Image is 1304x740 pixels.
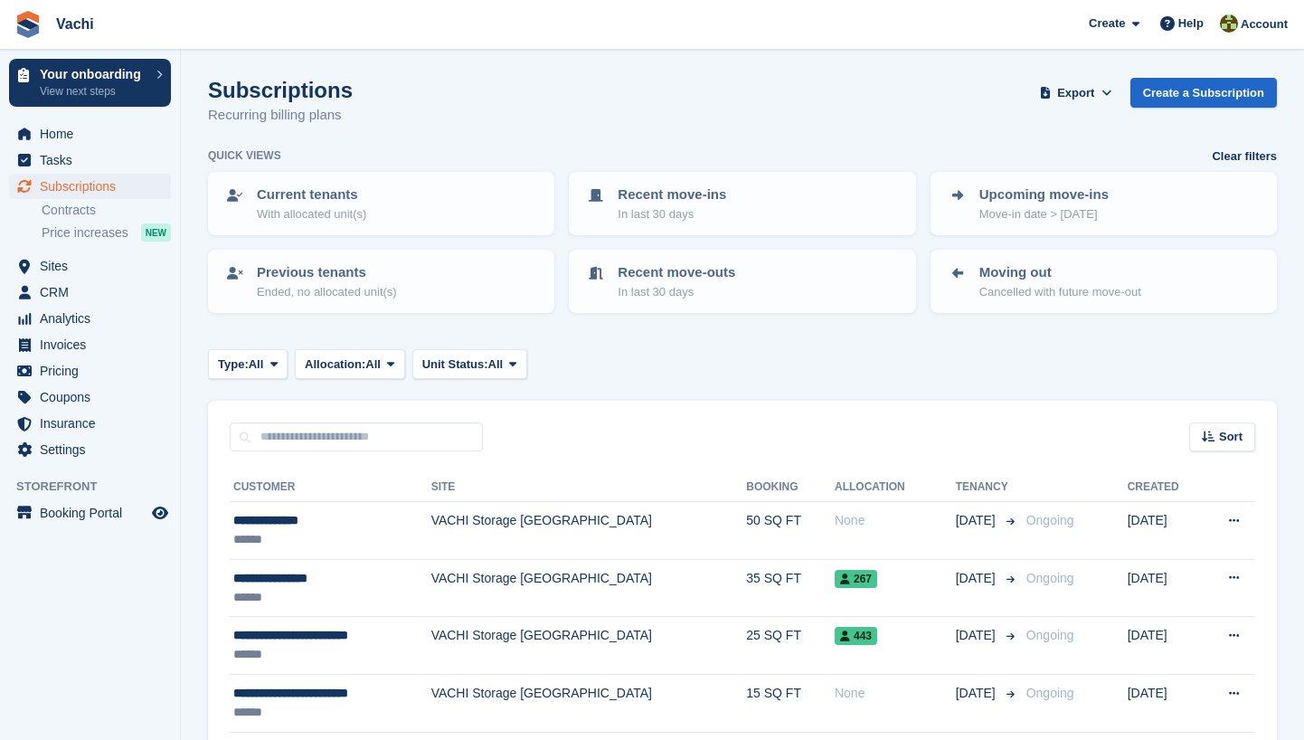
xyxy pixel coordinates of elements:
span: Analytics [40,306,148,331]
a: menu [9,500,171,526]
td: 50 SQ FT [746,502,835,560]
button: Unit Status: All [412,349,527,379]
span: 267 [835,570,877,588]
p: Previous tenants [257,262,397,283]
a: menu [9,384,171,410]
a: Preview store [149,502,171,524]
a: menu [9,280,171,305]
img: Anete Gre [1220,14,1238,33]
span: CRM [40,280,148,305]
span: Unit Status: [422,356,488,374]
span: Booking Portal [40,500,148,526]
a: Previous tenants Ended, no allocated unit(s) [210,251,553,311]
a: menu [9,253,171,279]
p: In last 30 days [618,205,726,223]
p: Recent move-outs [618,262,735,283]
span: Help [1178,14,1204,33]
a: menu [9,411,171,436]
th: Tenancy [956,473,1019,502]
p: Current tenants [257,185,366,205]
span: Export [1057,84,1094,102]
button: Type: All [208,349,288,379]
td: 35 SQ FT [746,559,835,617]
span: Ongoing [1026,513,1074,527]
a: Vachi [49,9,101,39]
td: VACHI Storage [GEOGRAPHIC_DATA] [431,617,747,675]
span: All [365,356,381,374]
span: 443 [835,627,877,645]
a: Moving out Cancelled with future move-out [932,251,1275,311]
a: menu [9,358,171,384]
td: [DATE] [1128,502,1202,560]
a: Recent move-outs In last 30 days [571,251,913,311]
span: [DATE] [956,684,999,703]
img: stora-icon-8386f47178a22dfd0bd8f6a31ec36ba5ce8667c1dd55bd0f319d3a0aa187defe.svg [14,11,42,38]
a: Create a Subscription [1130,78,1277,108]
a: Upcoming move-ins Move-in date > [DATE] [932,174,1275,233]
p: View next steps [40,83,147,100]
span: [DATE] [956,626,999,645]
span: Ongoing [1026,571,1074,585]
a: menu [9,147,171,173]
td: [DATE] [1128,559,1202,617]
a: Recent move-ins In last 30 days [571,174,913,233]
div: NEW [141,223,171,242]
p: Upcoming move-ins [979,185,1109,205]
button: Allocation: All [295,349,405,379]
a: menu [9,121,171,147]
span: Coupons [40,384,148,410]
span: Type: [218,356,249,374]
a: menu [9,437,171,462]
p: Ended, no allocated unit(s) [257,283,397,301]
td: [DATE] [1128,617,1202,675]
span: Create [1089,14,1125,33]
td: VACHI Storage [GEOGRAPHIC_DATA] [431,502,747,560]
span: Account [1241,15,1288,33]
a: Price increases NEW [42,223,171,242]
p: Move-in date > [DATE] [979,205,1109,223]
td: VACHI Storage [GEOGRAPHIC_DATA] [431,674,747,732]
th: Site [431,473,747,502]
a: Your onboarding View next steps [9,59,171,107]
span: All [249,356,264,374]
td: [DATE] [1128,674,1202,732]
span: Price increases [42,224,128,242]
span: All [488,356,504,374]
p: Moving out [979,262,1141,283]
span: Allocation: [305,356,365,374]
span: Subscriptions [40,174,148,199]
span: Home [40,121,148,147]
a: Clear filters [1212,147,1277,166]
h1: Subscriptions [208,78,353,102]
p: Recent move-ins [618,185,726,205]
a: Contracts [42,202,171,219]
span: Sites [40,253,148,279]
th: Created [1128,473,1202,502]
p: Recurring billing plans [208,105,353,126]
p: Your onboarding [40,68,147,81]
span: Ongoing [1026,686,1074,700]
p: In last 30 days [618,283,735,301]
span: [DATE] [956,511,999,530]
span: Storefront [16,478,180,496]
span: Sort [1219,428,1243,446]
th: Booking [746,473,835,502]
a: menu [9,306,171,331]
p: With allocated unit(s) [257,205,366,223]
td: VACHI Storage [GEOGRAPHIC_DATA] [431,559,747,617]
button: Export [1036,78,1116,108]
span: Settings [40,437,148,462]
span: [DATE] [956,569,999,588]
a: Current tenants With allocated unit(s) [210,174,553,233]
div: None [835,511,956,530]
span: Tasks [40,147,148,173]
th: Customer [230,473,431,502]
h6: Quick views [208,147,281,164]
p: Cancelled with future move-out [979,283,1141,301]
td: 15 SQ FT [746,674,835,732]
span: Insurance [40,411,148,436]
span: Ongoing [1026,628,1074,642]
a: menu [9,332,171,357]
span: Invoices [40,332,148,357]
div: None [835,684,956,703]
